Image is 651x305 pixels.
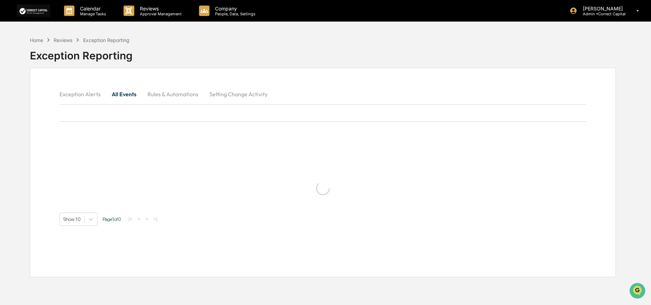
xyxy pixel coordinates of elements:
[629,282,648,301] iframe: Open customer support
[24,53,114,60] div: Start new chat
[48,85,89,97] a: 🗄️Attestations
[83,37,129,43] div: Exception Reporting
[74,11,110,16] p: Manage Tasks
[24,60,88,66] div: We're available if you need us!
[204,86,273,102] button: Setting Change Activity
[577,6,626,11] p: [PERSON_NAME]
[142,86,204,102] button: Rules & Automations
[57,88,86,94] span: Attestations
[134,11,185,16] p: Approval Management
[126,216,134,222] button: |<
[49,117,84,123] a: Powered byPylon
[74,6,110,11] p: Calendar
[4,98,47,110] a: 🔎Data Lookup
[151,216,159,222] button: >|
[69,118,84,123] span: Pylon
[209,6,259,11] p: Company
[118,55,127,64] button: Start new chat
[134,6,185,11] p: Reviews
[136,216,143,222] button: <
[106,86,142,102] button: All Events
[7,88,13,94] div: 🖐️
[30,44,616,62] div: Exception Reporting
[54,37,72,43] div: Reviews
[7,15,127,26] p: How can we help?
[59,86,586,102] div: secondary tabs example
[59,86,106,102] button: Exception Alerts
[4,85,48,97] a: 🖐️Preclearance
[17,5,50,17] img: logo
[14,101,44,108] span: Data Lookup
[7,53,19,66] img: 1746055101610-c473b297-6a78-478c-a979-82029cc54cd1
[577,11,626,16] p: Admin • Correct Capital
[50,88,56,94] div: 🗄️
[209,11,259,16] p: People, Data, Settings
[30,37,43,43] div: Home
[103,216,121,222] span: Page 1 of 0
[14,88,45,94] span: Preclearance
[143,216,150,222] button: >
[7,101,13,107] div: 🔎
